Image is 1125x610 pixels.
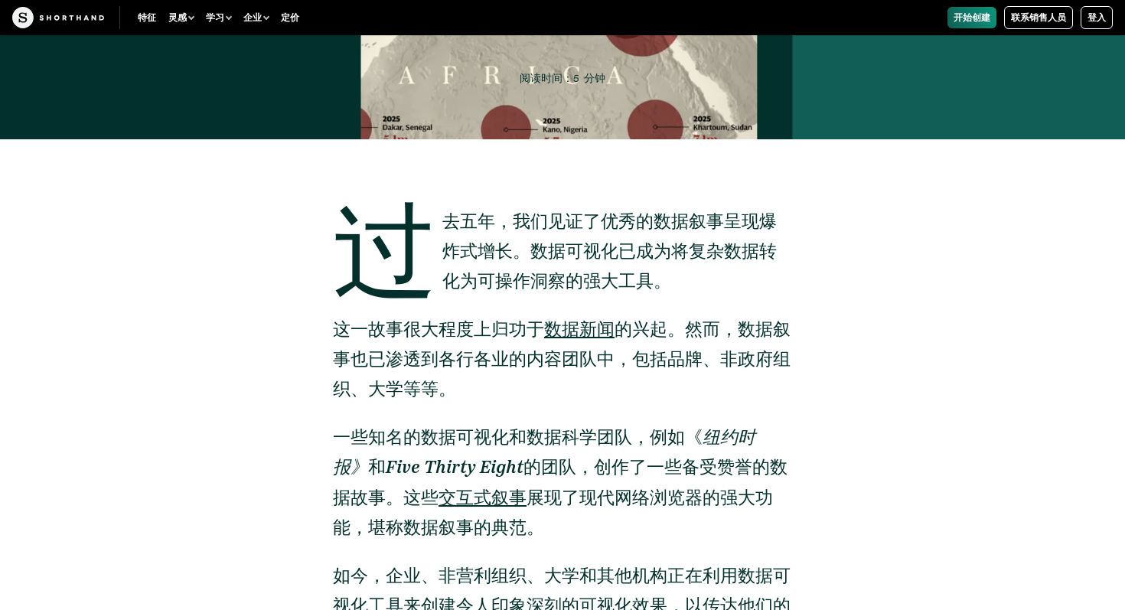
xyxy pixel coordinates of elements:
[1004,6,1073,29] a: 联系销售人员
[1011,12,1066,23] font: 联系销售人员
[138,12,156,23] font: 特征
[1087,12,1106,23] font: 登入
[333,318,791,400] font: 的兴起。然而，数据叙事也已渗透到各行各业的内容团队中，包括品牌、非政府组织、大学等等。
[333,426,703,448] font: 一些知名的数据可视化和数据科学团队，例如《
[162,7,200,28] button: 灵感
[333,318,544,340] font: 这一故事很大程度上归功于
[237,7,275,28] button: 企业
[386,456,523,478] font: Five Thirty Eight
[954,12,990,23] font: 开始创建
[333,487,773,538] font: 展现了现代网络浏览器的强大功能，堪称数据叙事的典范。
[368,456,386,478] font: 和
[1081,6,1113,29] a: 登入
[947,7,996,28] a: 开始创建
[439,487,527,508] a: 交互式叙事
[206,12,224,23] font: 学习
[333,456,787,507] font: 的团队，创作了一些备受赞誉的数据故事。这些
[544,318,615,340] a: 数据新闻
[132,7,162,28] a: 特征
[12,7,104,28] img: 工艺
[281,12,299,23] font: 定价
[442,210,777,292] font: 过去五年，我们见证了优秀的数据叙事呈现爆炸式增长。数据可视化已成为将复杂数据转化为可操作洞察的强大工具。
[243,12,262,23] font: 企业
[275,7,305,28] a: 定价
[520,72,605,84] font: 阅读时间：5分钟
[200,7,237,28] button: 学习
[168,12,187,23] font: 灵感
